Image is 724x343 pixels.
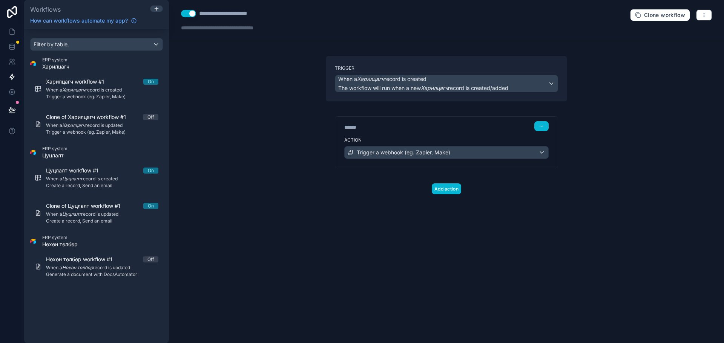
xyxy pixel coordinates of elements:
[30,251,163,282] a: Нөхөн төлбөр workflow #1OffWhen aНөхөн төлбөрrecord is updatedGenerate a document with DocsAutomator
[46,94,158,100] span: Trigger a webhook (eg. Zapier, Make)
[46,176,158,182] span: When a record is created
[338,75,426,83] span: When a record is created
[335,65,558,71] label: Trigger
[62,87,85,93] em: Харилцагч
[357,149,450,156] span: Trigger a webhook (eg. Zapier, Make)
[30,6,61,13] span: Workflows
[46,167,107,174] span: Цуцлалт workflow #1
[42,235,78,241] span: ERP system
[46,218,158,224] span: Create a record, Send an email
[46,265,158,271] span: When a record is updated
[30,38,163,51] button: Filter by table
[30,17,128,24] span: How can workflows automate my app?
[46,78,113,85] span: Харилцагч workflow #1
[148,168,154,174] div: On
[357,76,384,82] em: Харилцагч
[34,41,67,47] span: Filter by table
[42,146,67,152] span: ERP system
[46,122,158,128] span: When a record is updated
[644,12,685,18] span: Clone workflow
[338,85,508,91] span: The workflow will run when a new record is created/added
[46,87,158,93] span: When a record is created
[344,146,549,159] button: Trigger a webhook (eg. Zapier, Make)
[30,61,36,67] img: Airtable Logo
[147,256,154,262] div: Off
[42,241,78,248] span: Нөхөн төлбөр
[344,137,549,143] label: Action
[46,113,135,121] span: Clone of Харилцагч workflow #1
[24,29,169,343] div: scrollable content
[630,9,690,21] button: Clone workflow
[147,114,154,120] div: Off
[46,211,158,217] span: When a record is updated
[46,271,158,277] span: Generate a document with DocsAutomator
[62,176,81,181] em: Цуцлалт
[42,57,69,63] span: ERP system
[27,17,140,24] a: How can workflows automate my app?
[46,202,129,210] span: Clone of Цуцлалт workflow #1
[30,149,36,155] img: Airtable Logo
[148,79,154,85] div: On
[30,109,163,140] a: Clone of Харилцагч workflow #1OffWhen aХарилцагчrecord is updatedTrigger a webhook (eg. Zapier, M...
[421,85,448,91] em: Харилцагч
[46,183,158,189] span: Create a record, Send an email
[46,129,158,135] span: Trigger a webhook (eg. Zapier, Make)
[42,152,67,159] span: Цуцлалт
[46,256,121,263] span: Нөхөн төлбөр workflow #1
[30,238,36,244] img: Airtable Logo
[148,203,154,209] div: On
[30,162,163,193] a: Цуцлалт workflow #1OnWhen aЦуцлалтrecord is createdCreate a record, Send an email
[62,211,81,217] em: Цуцлалт
[432,183,461,194] button: Add action
[42,63,69,70] span: Харилцагч
[335,75,558,92] button: When aХарилцагчrecord is createdThe workflow will run when a newХарилцагчrecord is created/added
[30,73,163,104] a: Харилцагч workflow #1OnWhen aХарилцагчrecord is createdTrigger a webhook (eg. Zapier, Make)
[62,265,93,270] em: Нөхөн төлбөр
[30,198,163,229] a: Clone of Цуцлалт workflow #1OnWhen aЦуцлалтrecord is updatedCreate a record, Send an email
[62,122,85,128] em: Харилцагч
